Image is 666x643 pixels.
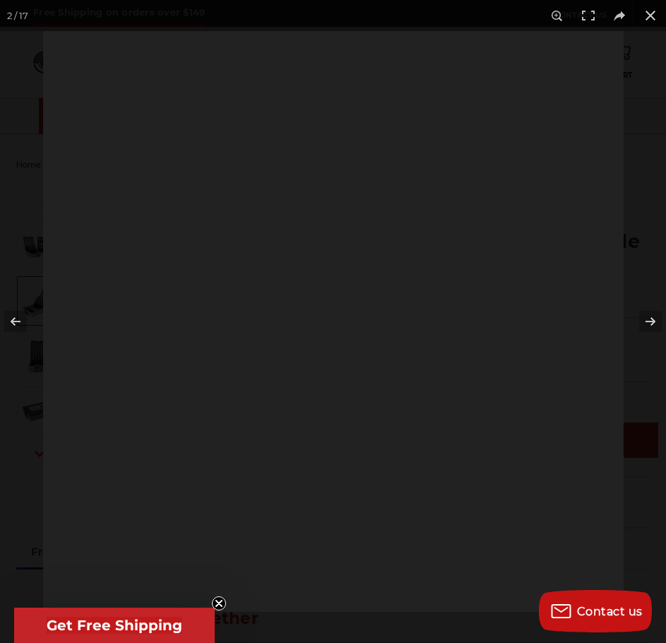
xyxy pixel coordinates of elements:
[617,286,666,357] button: Next (arrow right)
[539,590,652,632] button: Contact us
[14,608,215,643] div: Get Free ShippingClose teaser
[212,596,226,610] button: Close teaser
[47,617,182,634] span: Get Free Shipping
[577,605,643,618] span: Contact us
